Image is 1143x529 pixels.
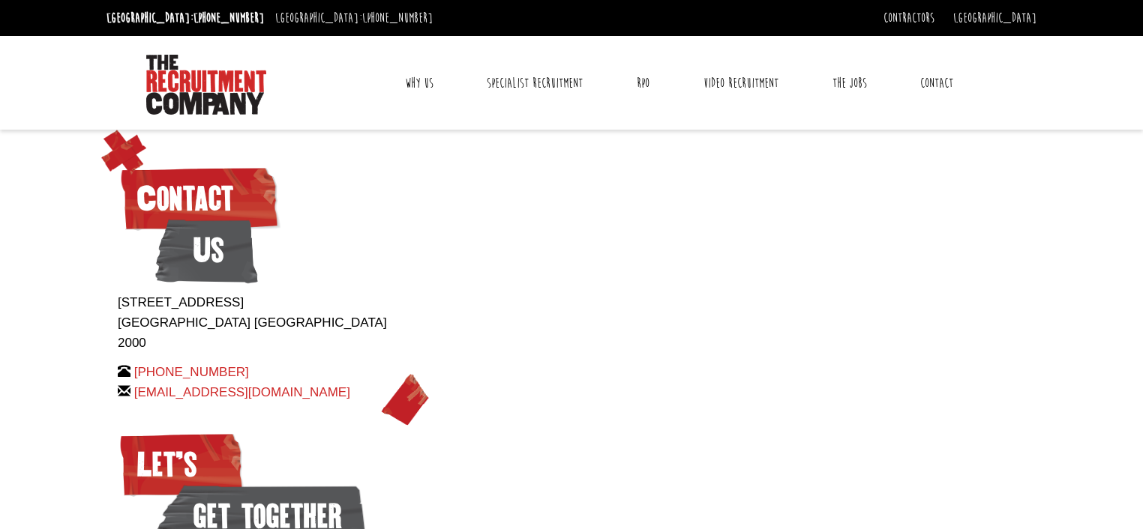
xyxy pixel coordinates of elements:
a: RPO [625,64,661,102]
a: Contractors [883,10,934,26]
li: [GEOGRAPHIC_DATA]: [271,6,436,30]
li: [GEOGRAPHIC_DATA]: [103,6,268,30]
a: [GEOGRAPHIC_DATA] [953,10,1036,26]
a: Video Recruitment [692,64,790,102]
a: [PHONE_NUMBER] [134,365,249,379]
span: Contact [118,161,280,236]
a: [PHONE_NUMBER] [362,10,433,26]
a: [PHONE_NUMBER] [193,10,264,26]
span: Let’s [118,427,244,502]
p: [STREET_ADDRESS] [GEOGRAPHIC_DATA] [GEOGRAPHIC_DATA] 2000 [118,292,405,354]
a: Specialist Recruitment [475,64,594,102]
a: The Jobs [821,64,878,102]
a: Why Us [394,64,445,102]
img: The Recruitment Company [146,55,266,115]
span: Us [155,213,258,288]
a: Contact [909,64,964,102]
a: [EMAIL_ADDRESS][DOMAIN_NAME] [134,385,350,399]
